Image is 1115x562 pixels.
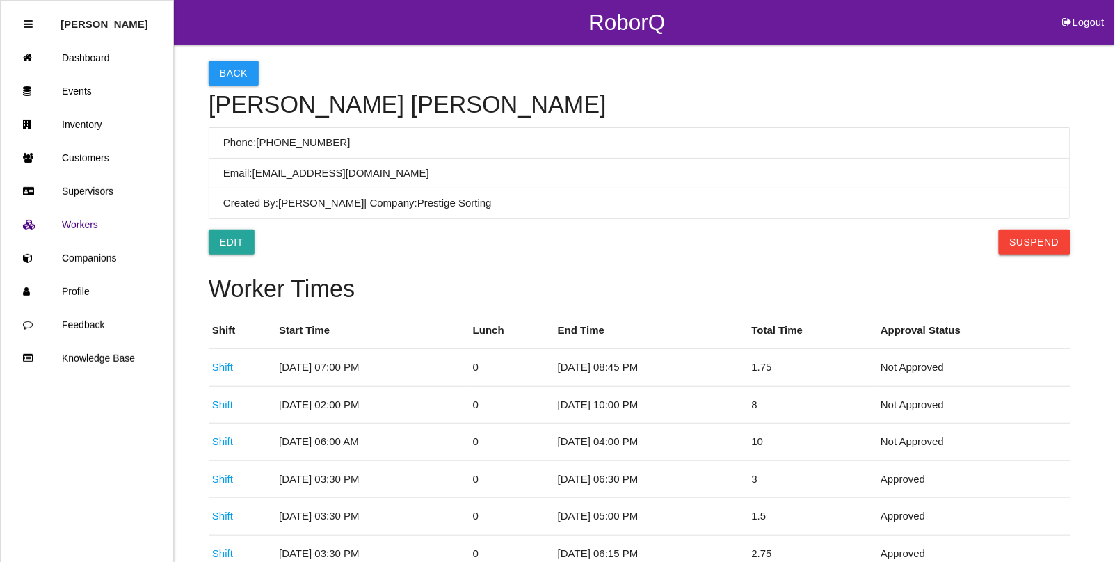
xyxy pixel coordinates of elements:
th: Total Time [748,312,878,349]
a: Shift [212,361,233,373]
a: Profile [1,275,173,308]
th: Lunch [470,312,554,349]
td: [DATE] 04:00 PM [554,424,748,461]
a: Edit [209,230,255,255]
div: Close [24,8,33,41]
a: Dashboard [1,41,173,74]
a: Inventory [1,108,173,141]
td: [DATE] 05:00 PM [554,498,748,536]
th: Approval Status [877,312,1070,349]
td: 0 [470,386,554,424]
td: 1.5 [748,498,878,536]
td: 8 [748,386,878,424]
td: [DATE] 02:00 PM [275,386,470,424]
a: Shift [212,547,233,559]
td: Not Approved [877,424,1070,461]
li: Phone: [PHONE_NUMBER] [209,128,1070,159]
a: Shift [212,473,233,485]
td: [DATE] 07:00 PM [275,349,470,387]
a: Companions [1,241,173,275]
td: 1.75 [748,349,878,387]
td: [DATE] 08:45 PM [554,349,748,387]
td: 0 [470,349,554,387]
a: Customers [1,141,173,175]
a: Shift [212,435,233,447]
td: Approved [877,498,1070,536]
td: 0 [470,498,554,536]
a: Workers [1,208,173,241]
a: Knowledge Base [1,342,173,375]
td: Not Approved [877,386,1070,424]
li: Created By: [PERSON_NAME] | Company: Prestige Sorting [209,188,1070,218]
td: 10 [748,424,878,461]
a: Feedback [1,308,173,342]
th: Start Time [275,312,470,349]
td: 0 [470,424,554,461]
td: 3 [748,460,878,498]
button: Suspend [999,230,1070,255]
td: [DATE] 06:30 PM [554,460,748,498]
h4: [PERSON_NAME] [PERSON_NAME] [209,92,1070,118]
td: [DATE] 03:30 PM [275,498,470,536]
th: End Time [554,312,748,349]
p: Rosie Blandino [61,8,148,30]
td: [DATE] 03:30 PM [275,460,470,498]
td: 0 [470,460,554,498]
td: [DATE] 06:00 AM [275,424,470,461]
li: Email: [EMAIL_ADDRESS][DOMAIN_NAME] [209,159,1070,189]
th: Shift [209,312,275,349]
a: Events [1,74,173,108]
a: Supervisors [1,175,173,208]
a: Shift [212,399,233,410]
button: Back [209,61,259,86]
td: [DATE] 10:00 PM [554,386,748,424]
td: Not Approved [877,349,1070,387]
h4: Worker Times [209,276,1070,303]
td: Approved [877,460,1070,498]
a: Shift [212,510,233,522]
